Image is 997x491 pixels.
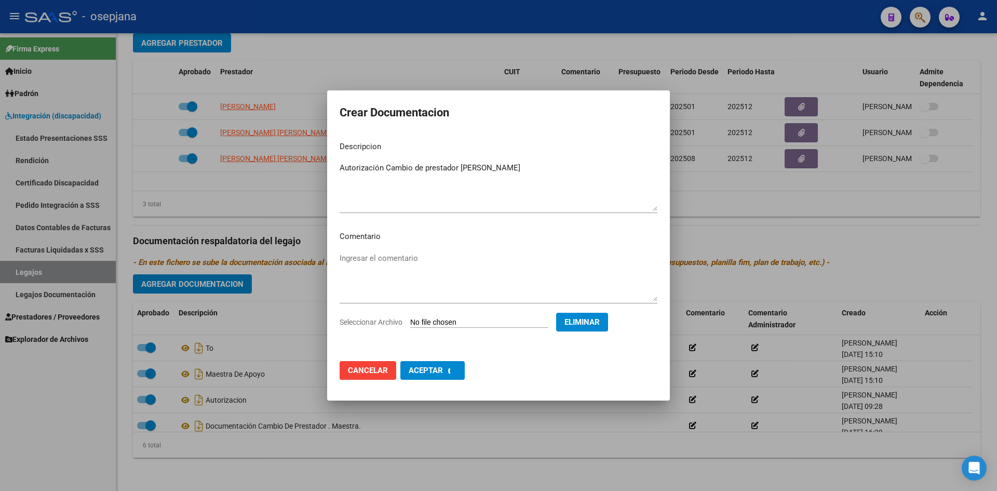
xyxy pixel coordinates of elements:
h2: Crear Documentacion [340,103,657,123]
span: Cancelar [348,366,388,375]
button: Aceptar [400,361,465,380]
p: Comentario [340,231,657,243]
div: Open Intercom Messenger [962,456,987,481]
span: Eliminar [564,317,600,327]
span: Aceptar [409,366,443,375]
button: Eliminar [556,313,608,331]
span: Seleccionar Archivo [340,318,402,326]
p: Descripcion [340,141,657,153]
button: Cancelar [340,361,396,380]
